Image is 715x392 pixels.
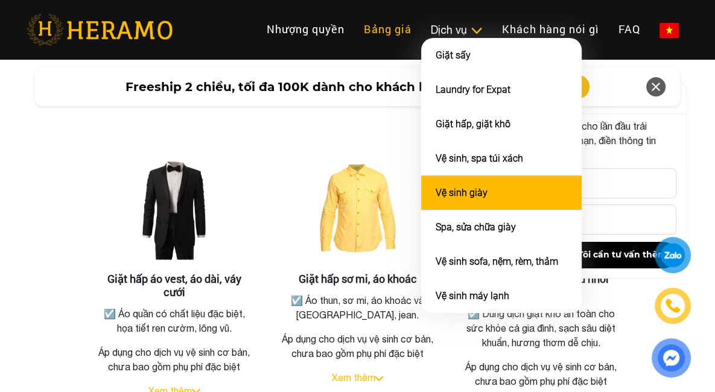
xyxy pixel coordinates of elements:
[470,25,483,37] img: subToggleIcon
[375,376,383,381] img: arrow_down.svg
[99,306,250,335] p: ☑️ Áo quần có chất liệu đặc biệt, họa tiết ren cườm, lông vũ.
[114,152,235,273] img: Giặt hấp áo vest, áo dài, váy cưới
[280,332,436,361] p: Áp dụng cho dịch vụ vệ sinh cơ bản, chưa bao gồm phụ phí đặc biệt
[280,273,436,286] h3: Giặt hấp sơ mi, áo khoác
[492,16,609,42] a: Khách hàng nói gì
[436,84,510,95] a: Laundry for Expat
[125,78,478,96] span: Freeship 2 chiều, tối đa 100K dành cho khách hàng mới
[436,153,523,164] a: Vệ sinh, spa túi xách
[27,14,173,45] img: heramo-logo.png
[436,187,488,198] a: Vệ sinh giày
[257,16,354,42] a: Nhượng quyền
[97,345,252,374] p: Áp dụng cho dịch vụ vệ sinh cơ bản, chưa bao gồm phụ phí đặc biệt
[297,152,418,273] img: Giặt hấp sơ mi, áo khoác
[436,221,516,233] a: Spa, sửa chữa giày
[436,256,558,267] a: Vệ sinh sofa, nệm, rèm, thảm
[609,16,650,42] a: FAQ
[436,290,509,302] a: Vệ sinh máy lạnh
[431,22,483,38] div: Dịch vụ
[659,23,679,38] img: vn-flag.png
[97,273,252,299] h3: Giặt hấp áo vest, áo dài, váy cưới
[568,242,676,268] button: Tôi cần tư vấn thêm
[465,306,616,350] p: ☑️ Dung dịch giặt khô an toàn cho sức khỏe cả gia đình, sạch sâu diệt khuẩn, hương thơm dễ chịu.
[436,118,510,130] a: Giặt hấp, giặt khô
[463,359,618,388] p: Áp dụng cho dịch vụ vệ sinh cơ bản, chưa bao gồm phụ phí đặc biệt
[666,299,679,312] img: phone-icon
[282,293,433,322] p: ☑️ Áo thun, sơ mi, áo khoác và [GEOGRAPHIC_DATA], jean.
[656,289,689,322] a: phone-icon
[354,16,421,42] a: Bảng giá
[331,372,375,383] a: Xem thêm
[436,49,471,61] a: Giặt sấy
